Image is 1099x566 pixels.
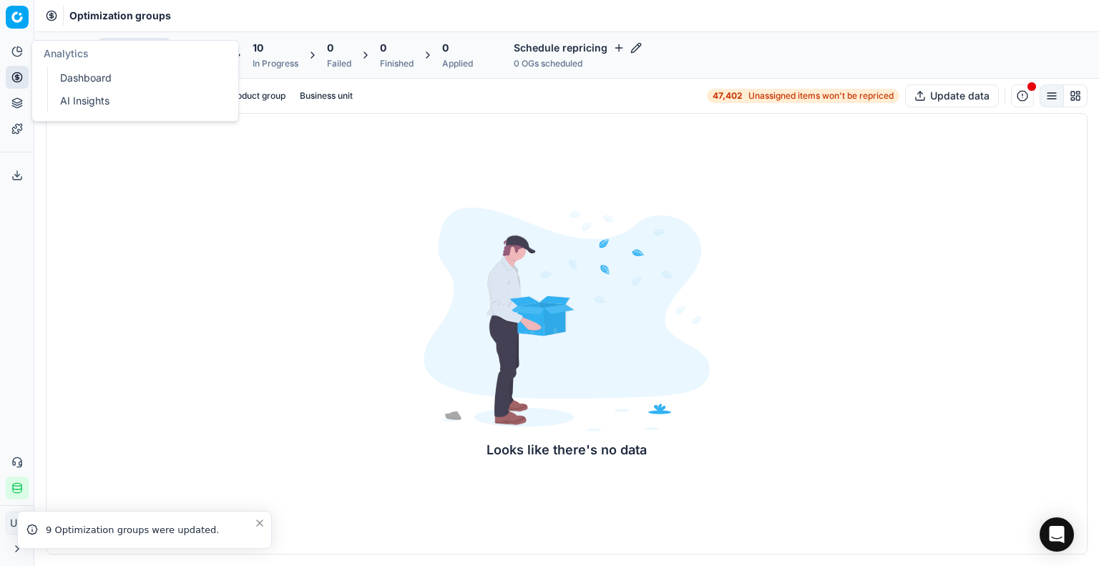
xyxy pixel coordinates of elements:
span: Unassigned items won't be repriced [748,90,894,102]
div: Applied [442,58,473,69]
button: Close toast [251,514,268,532]
button: Business unit [294,87,358,104]
a: Dashboard [54,68,221,88]
span: 10 [253,41,263,55]
span: 0 [327,41,333,55]
span: Analytics [44,47,89,59]
span: Optimization groups [69,9,171,23]
h4: Schedule repricing [514,41,642,55]
nav: breadcrumb [69,9,171,23]
a: 47,402Unassigned items won't be repriced [707,89,899,103]
button: Product group [222,87,291,104]
div: Open Intercom Messenger [1040,517,1074,552]
div: Finished [380,58,414,69]
span: 0 [380,41,386,55]
div: 0 OGs scheduled [514,58,642,69]
div: Failed [327,58,351,69]
strong: 47,402 [713,90,743,102]
button: UA [6,512,29,535]
button: Update data [905,84,999,107]
span: UA [6,512,28,534]
div: 9 Optimization groups were updated. [46,523,254,537]
div: Looks like there's no data [424,440,710,460]
div: In Progress [253,58,298,69]
span: 0 [442,41,449,55]
a: AI Insights [54,91,221,111]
